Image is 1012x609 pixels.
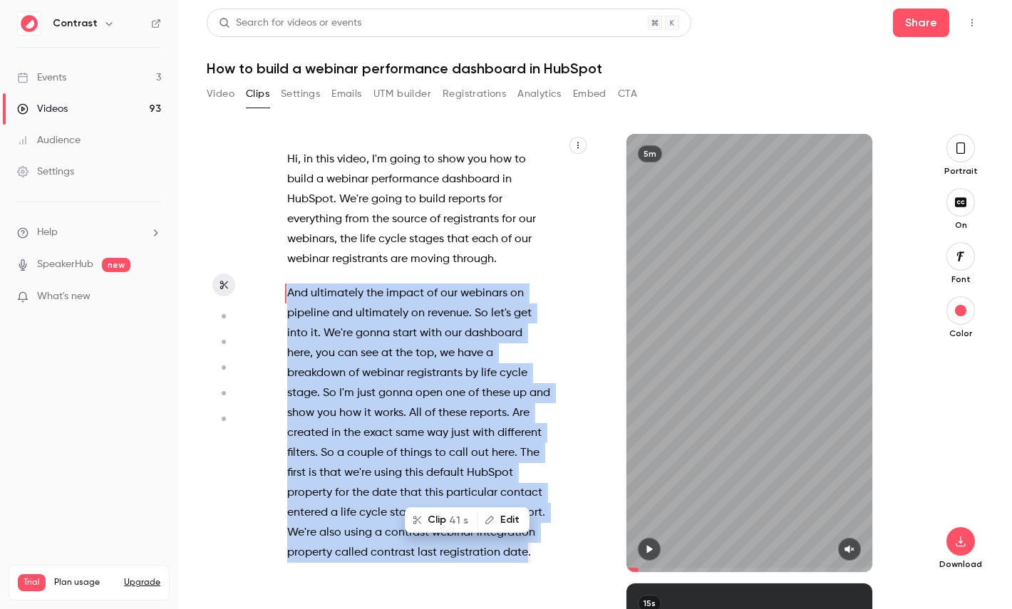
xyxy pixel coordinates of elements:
span: we [440,343,455,363]
span: And [287,283,308,303]
span: how [339,403,361,423]
span: new [102,258,130,272]
span: gonna [356,323,390,343]
span: and [530,383,550,403]
span: Plan usage [54,577,115,588]
button: Analytics [517,83,562,105]
span: everything [287,209,342,229]
span: we're [344,463,371,483]
span: going [390,150,420,170]
span: contact [500,483,542,503]
span: breakdown [287,363,346,383]
span: just [357,383,376,403]
span: to [405,189,416,209]
span: , [298,150,301,170]
span: particular [446,483,497,503]
span: , [310,343,313,363]
span: this [405,463,423,483]
span: it [364,403,371,423]
span: . [469,303,472,323]
span: 41 s [449,513,468,528]
span: moving [411,249,450,269]
span: you [317,403,336,423]
span: how [490,150,512,170]
span: gonna [378,383,413,403]
span: life [341,503,356,523]
span: ultimately [311,283,363,303]
span: the [372,209,389,229]
span: out [471,443,489,463]
span: using [344,523,372,543]
span: webinar [362,363,404,383]
span: show [287,403,314,423]
span: things [400,443,432,463]
span: are [391,249,408,269]
span: of [501,229,512,249]
span: . [515,443,517,463]
span: just [451,423,470,443]
span: same [396,423,424,443]
span: one [445,383,465,403]
span: by [465,363,478,383]
span: date [503,543,528,563]
span: these [438,403,467,423]
div: Search for videos or events [219,16,361,31]
span: We're [287,523,316,543]
span: from [345,209,369,229]
button: CTA [618,83,637,105]
span: filters [287,443,315,463]
span: that [447,229,469,249]
span: show [438,150,465,170]
span: it [311,323,318,343]
span: . [507,403,510,423]
span: in [304,150,313,170]
span: stage [390,503,420,523]
span: this [425,483,443,503]
span: a [375,523,382,543]
span: this [316,150,334,170]
span: date [372,483,397,503]
span: through [453,249,494,269]
li: help-dropdown-opener [17,225,161,240]
div: Events [17,71,66,85]
span: top [415,343,434,363]
span: . [315,443,318,463]
span: start [393,323,417,343]
span: performance [371,170,439,189]
span: for [488,189,502,209]
div: 5m [638,145,662,162]
span: the [396,343,413,363]
span: couple [347,443,383,463]
span: the [352,483,369,503]
span: webinars [460,283,507,303]
span: property [287,543,332,563]
span: is [309,463,316,483]
button: Clip41 s [406,509,477,531]
span: of [468,383,479,403]
span: life [481,363,497,383]
span: What's new [37,289,91,304]
button: Emails [331,83,361,105]
span: . [318,323,321,343]
span: created [287,423,329,443]
span: contrast [371,543,415,563]
span: We're [339,189,368,209]
span: last [418,543,437,563]
span: of [348,363,359,383]
span: to [515,150,526,170]
span: I'm [372,150,387,170]
span: of [425,403,435,423]
span: the [344,423,361,443]
span: All [409,403,422,423]
span: video [337,150,366,170]
span: our [515,229,532,249]
span: in [331,423,341,443]
span: a [337,443,344,463]
span: revenue [428,303,469,323]
span: Help [37,225,58,240]
span: at [381,343,393,363]
span: dashboard [465,323,522,343]
span: Hi [287,150,298,170]
span: So [475,303,488,323]
span: property [287,483,332,503]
